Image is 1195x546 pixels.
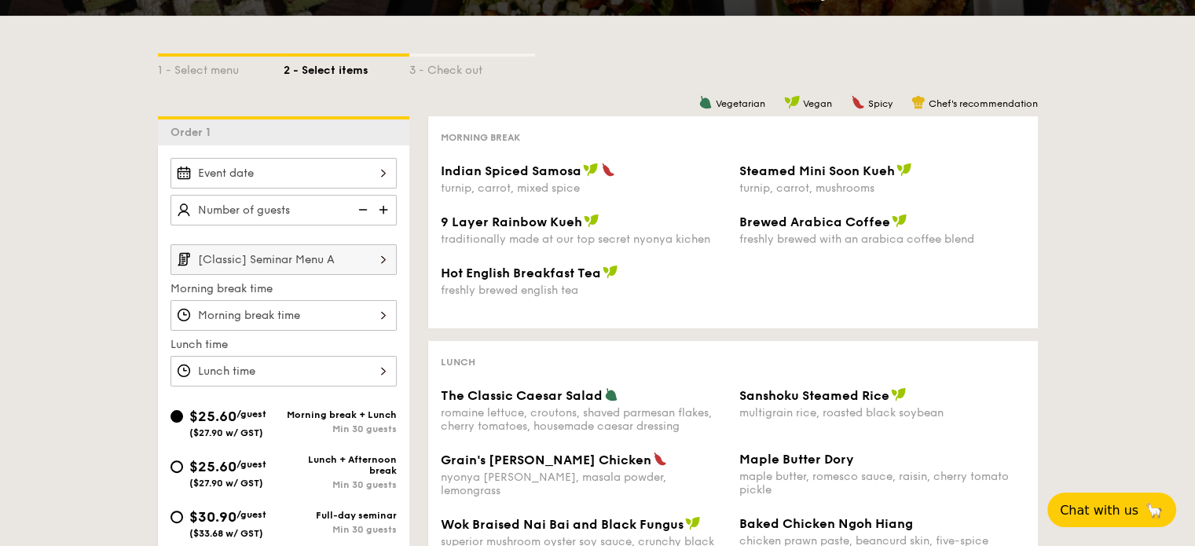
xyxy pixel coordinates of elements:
span: Vegetarian [716,98,765,109]
div: romaine lettuce, croutons, shaved parmesan flakes, cherry tomatoes, housemade caesar dressing [441,406,727,433]
div: freshly brewed with an arabica coffee blend [739,233,1025,246]
span: ($27.90 w/ GST) [189,478,263,489]
span: 9 Layer Rainbow Kueh [441,214,582,229]
span: Lunch [441,357,475,368]
div: freshly brewed english tea [441,284,727,297]
div: Morning break + Lunch [284,409,397,420]
span: $25.60 [189,408,236,425]
div: Min 30 guests [284,423,397,434]
span: Sanshoku Steamed Rice [739,388,889,403]
div: 1 - Select menu [158,57,284,79]
img: icon-chef-hat.a58ddaea.svg [911,95,926,109]
span: Spicy [868,98,893,109]
img: icon-spicy.37a8142b.svg [653,452,667,466]
img: icon-spicy.37a8142b.svg [601,163,615,177]
span: Wok Braised Nai Bai and Black Fungus [441,517,684,532]
span: Chat with us [1060,503,1138,518]
div: turnip, carrot, mushrooms [739,181,1025,195]
div: Lunch + Afternoon break [284,454,397,476]
span: /guest [236,459,266,470]
div: 3 - Check out [409,57,535,79]
span: 🦙 [1145,501,1164,519]
span: Brewed Arabica Coffee [739,214,890,229]
div: Min 30 guests [284,524,397,535]
input: Morning break time [170,300,397,331]
input: Event date [170,158,397,189]
span: Maple Butter Dory [739,452,854,467]
div: nyonya [PERSON_NAME], masala powder, lemongrass [441,471,727,497]
span: Steamed Mini Soon Kueh [739,163,895,178]
span: ($33.68 w/ GST) [189,528,263,539]
input: $25.60/guest($27.90 w/ GST)Lunch + Afternoon breakMin 30 guests [170,460,183,473]
input: $25.60/guest($27.90 w/ GST)Morning break + LunchMin 30 guests [170,410,183,423]
img: icon-spicy.37a8142b.svg [851,95,865,109]
img: icon-vegan.f8ff3823.svg [784,95,800,109]
span: Grain's [PERSON_NAME] Chicken [441,453,651,467]
img: icon-vegetarian.fe4039eb.svg [698,95,713,109]
span: Order 1 [170,126,217,139]
div: Full-day seminar [284,510,397,521]
span: $30.90 [189,508,236,526]
img: icon-vegan.f8ff3823.svg [584,214,599,228]
img: icon-vegan.f8ff3823.svg [892,214,907,228]
span: Hot English Breakfast Tea [441,266,601,280]
img: icon-vegan.f8ff3823.svg [603,265,618,279]
input: Lunch time [170,356,397,387]
div: Min 30 guests [284,479,397,490]
img: icon-reduce.1d2dbef1.svg [350,195,373,225]
span: Baked Chicken Ngoh Hiang [739,516,913,531]
label: Morning break time [170,281,397,297]
input: Number of guests [170,195,397,225]
div: traditionally made at our top secret nyonya kichen [441,233,727,246]
span: $25.60 [189,458,236,475]
span: Vegan [803,98,832,109]
img: icon-vegetarian.fe4039eb.svg [604,387,618,401]
img: icon-add.58712e84.svg [373,195,397,225]
div: multigrain rice, roasted black soybean [739,406,1025,420]
img: icon-vegan.f8ff3823.svg [891,387,907,401]
label: Lunch time [170,337,397,353]
img: icon-vegan.f8ff3823.svg [896,163,912,177]
img: icon-vegan.f8ff3823.svg [583,163,599,177]
div: 2 - Select items [284,57,409,79]
span: ($27.90 w/ GST) [189,427,263,438]
img: icon-vegan.f8ff3823.svg [685,516,701,530]
img: icon-chevron-right.3c0dfbd6.svg [370,244,397,274]
span: /guest [236,509,266,520]
div: maple butter, romesco sauce, raisin, cherry tomato pickle [739,470,1025,497]
span: Indian Spiced Samosa [441,163,581,178]
div: turnip, carrot, mixed spice [441,181,727,195]
span: The Classic Caesar Salad [441,388,603,403]
button: Chat with us🦙 [1047,493,1176,527]
span: Chef's recommendation [929,98,1038,109]
span: Morning break [441,132,520,143]
span: /guest [236,409,266,420]
input: $30.90/guest($33.68 w/ GST)Full-day seminarMin 30 guests [170,511,183,523]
